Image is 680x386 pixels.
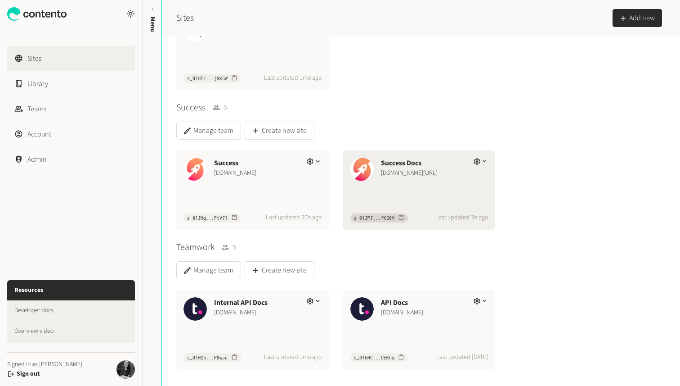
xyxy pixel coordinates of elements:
[350,353,408,362] button: s_01hHC...CEKhq
[213,101,227,114] span: 5
[176,11,194,25] h2: Sites
[436,353,488,362] span: Last updated [DATE]
[17,369,40,379] button: Sign out
[7,46,135,71] a: Sites
[214,308,299,318] div: [DOMAIN_NAME]
[350,297,374,321] img: API Docs
[183,158,207,181] img: Success
[187,354,228,362] span: s_01HQ5...P8wsc
[381,158,466,168] div: Success Docs
[183,297,207,321] img: Internal API Docs
[14,321,128,341] a: Overview video
[187,214,228,222] span: s_01JHq...FtV71
[613,9,662,27] button: Add new
[176,261,241,279] button: Manage team
[176,101,206,114] h3: Success
[222,241,236,254] span: 5
[264,73,322,83] span: Last updated 1mo ago
[354,354,394,362] span: s_01hHC...CEKhq
[7,147,135,172] a: Admin
[343,290,496,369] button: API DocsAPI Docs[DOMAIN_NAME]s_01hHC...CEKhqLast updated [DATE]
[435,213,488,223] span: Last updated 3h ago
[176,290,329,369] button: Internal API DocsInternal API Docs[DOMAIN_NAME]s_01HQ5...P8wscLast updated 1mo ago
[214,297,299,308] div: Internal API Docs
[14,300,128,321] a: Developer docs
[245,122,314,140] button: Create new site
[176,241,215,254] h3: Teamwork
[116,360,135,379] img: Hollie Duncan
[381,168,466,178] div: [DOMAIN_NAME][URL]
[7,360,82,369] span: Signed in as [PERSON_NAME]
[343,150,496,230] button: Success DocsSuccess Docs[DOMAIN_NAME][URL]s_01JPJ...fK50MLast updated 3h ago
[381,297,466,308] div: API Docs
[350,213,408,223] button: s_01JPJ...fK50M
[214,168,299,178] div: [DOMAIN_NAME]
[187,74,228,82] span: s_01HFr...jNk5W
[264,353,322,362] span: Last updated 1mo ago
[381,308,466,318] div: [DOMAIN_NAME]
[350,158,374,181] img: Success Docs
[214,158,299,168] div: Success
[148,17,157,32] span: Menu
[176,11,329,90] button: SkillsvistaSkillsvista[DOMAIN_NAME]s_01HFr...jNk5WLast updated 1mo ago
[183,353,241,362] button: s_01HQ5...P8wsc
[7,71,135,96] a: Library
[176,150,329,230] button: SuccessSuccess[DOMAIN_NAME]s_01JHq...FtV71Last updated 20h ago
[266,213,322,223] span: Last updated 20h ago
[7,122,135,147] a: Account
[245,261,314,279] button: Create new site
[183,74,241,83] button: s_01HFr...jNk5W
[354,214,394,222] span: s_01JPJ...fK50M
[7,96,135,122] a: Teams
[176,122,241,140] button: Manage team
[7,280,135,300] h3: Resources
[183,213,241,223] button: s_01JHq...FtV71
